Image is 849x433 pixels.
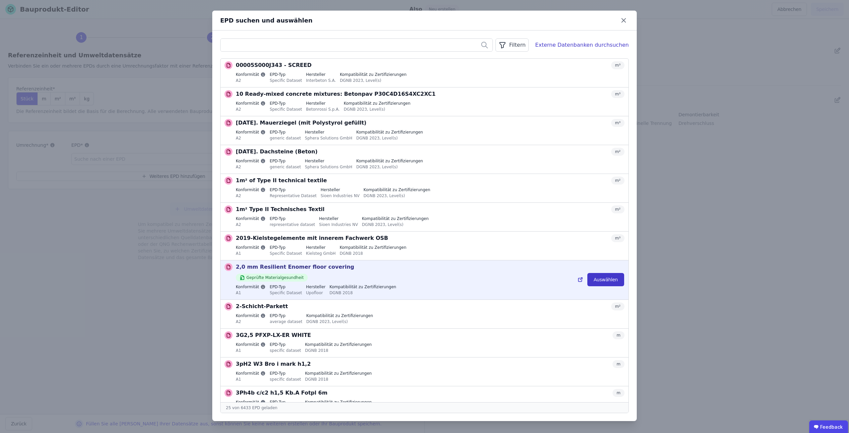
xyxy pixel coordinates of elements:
[236,376,266,382] div: A1
[611,119,625,127] div: m³
[270,72,302,77] label: EPD-Typ
[236,274,308,282] div: Geprüfte Materialgesundheit
[306,290,326,296] div: Upofloor
[321,187,359,192] label: Hersteller
[270,135,301,141] div: generic dataset
[306,106,340,112] div: Betonrossi S.p.A.
[236,284,266,290] label: Konformität
[270,290,302,296] div: Specific Dataset
[329,284,396,290] label: Kompatibilität zu Zertifizierungen
[305,371,372,376] label: Kompatibilität zu Zertifizierungen
[270,192,316,198] div: Representative Dataset
[305,164,352,170] div: Sphera Solutions GmbH
[270,164,301,170] div: generic dataset
[236,148,318,156] p: [DATE]. Dachsteine (Beton)
[236,371,266,376] label: Konformität
[221,402,628,413] div: 25 von 6433 EPD geladen
[356,164,423,170] div: DGNB 2023, Level(s)
[270,245,302,250] label: EPD-Typ
[363,192,430,198] div: DGNB 2023, Level(s)
[236,263,354,271] p: 2,0 mm Resilient Enomer floor covering
[340,250,406,256] div: DGNB 2018
[340,72,407,77] label: Kompatibilität zu Zertifizierungen
[236,318,266,324] div: A2
[236,234,388,242] p: 2019-Kielstegelemente mit innerem Fachwerk OSB
[270,130,301,135] label: EPD-Typ
[495,38,528,52] button: Filtern
[236,164,266,170] div: A2
[236,101,266,106] label: Konformität
[270,371,301,376] label: EPD-Typ
[270,347,301,353] div: specific dataset
[236,90,435,98] p: 10 Ready-mixed concrete mixtures: Betonpav P30C4D16S4XC2XC1
[344,101,410,106] label: Kompatibilität zu Zertifizierungen
[306,77,336,83] div: Interbeton S.A.
[270,187,316,192] label: EPD-Typ
[319,216,358,221] label: Hersteller
[236,216,266,221] label: Konformität
[236,245,266,250] label: Konformität
[270,250,302,256] div: Specific Dataset
[236,106,266,112] div: A2
[611,302,625,310] div: m²
[305,376,372,382] div: DGNB 2018
[270,313,302,318] label: EPD-Typ
[611,234,625,242] div: m³
[319,221,358,227] div: Sioen Industries NV
[270,77,302,83] div: Specific Dataset
[236,72,266,77] label: Konformität
[236,313,266,318] label: Konformität
[270,376,301,382] div: specific dataset
[611,177,625,185] div: m²
[305,135,352,141] div: Sphera Solutions GmbH
[236,177,327,185] p: 1m² of Type II technical textile
[340,245,406,250] label: Kompatibilität zu Zertifizierungen
[305,130,352,135] label: Hersteller
[362,216,428,221] label: Kompatibilität zu Zertifizierungen
[270,106,302,112] div: Specific Dataset
[270,400,301,405] label: EPD-Typ
[236,342,266,347] label: Konformität
[270,342,301,347] label: EPD-Typ
[236,119,366,127] p: [DATE]. Mauerziegel (mit Polystyrol gefüllt)
[356,130,423,135] label: Kompatibilität zu Zertifizierungen
[306,284,326,290] label: Hersteller
[236,158,266,164] label: Konformität
[611,148,625,156] div: m²
[306,245,336,250] label: Hersteller
[356,135,423,141] div: DGNB 2023, Level(s)
[270,221,315,227] div: representative dataset
[306,313,373,318] label: Kompatibilität zu Zertifizierungen
[236,135,266,141] div: A2
[236,77,266,83] div: A2
[270,284,302,290] label: EPD-Typ
[344,106,410,112] div: DGNB 2023, Level(s)
[321,192,359,198] div: Sioen Industries NV
[236,187,266,192] label: Konformität
[236,389,327,397] p: 3Ph4b c/c2 h1,5 Kb.A Fotpl 6m
[306,72,336,77] label: Hersteller
[236,360,311,368] p: 3pH2 W3 Bro i mark h1,2
[611,205,625,213] div: m²
[305,347,372,353] div: DGNB 2018
[329,290,396,296] div: DGNB 2018
[270,101,302,106] label: EPD-Typ
[220,16,619,25] div: EPD suchen und auswählen
[306,250,336,256] div: Kielsteg GmbH
[305,158,352,164] label: Hersteller
[356,158,423,164] label: Kompatibilität zu Zertifizierungen
[340,77,407,83] div: DGNB 2023, Level(s)
[236,331,311,339] p: 3G2,5 PFXP-LX-ER WHITE
[270,216,315,221] label: EPD-Typ
[236,205,325,213] p: 1m² Type II Technisches Textil
[611,61,625,69] div: m³
[306,318,373,324] div: DGNB 2023, Level(s)
[236,400,266,405] label: Konformität
[236,250,266,256] div: A1
[362,221,428,227] div: DGNB 2023, Level(s)
[306,101,340,106] label: Hersteller
[305,400,372,405] label: Kompatibilität zu Zertifizierungen
[236,130,266,135] label: Konformität
[611,90,625,98] div: m³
